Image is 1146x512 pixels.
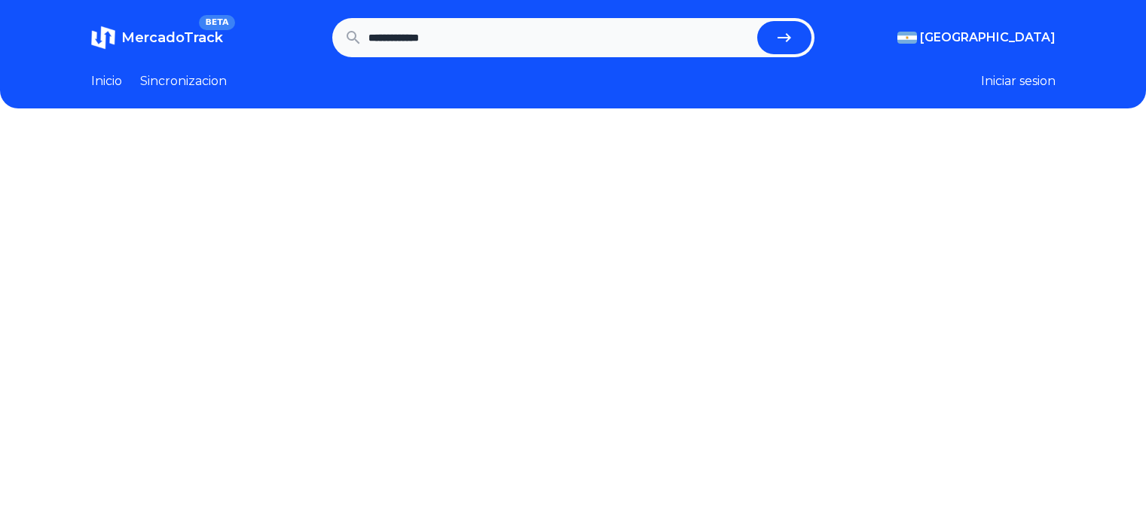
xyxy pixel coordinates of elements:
[91,26,223,50] a: MercadoTrackBETA
[981,72,1056,90] button: Iniciar sesion
[140,72,227,90] a: Sincronizacion
[920,29,1056,47] span: [GEOGRAPHIC_DATA]
[91,26,115,50] img: MercadoTrack
[121,29,223,46] span: MercadoTrack
[199,15,234,30] span: BETA
[897,29,1056,47] button: [GEOGRAPHIC_DATA]
[897,32,917,44] img: Argentina
[91,72,122,90] a: Inicio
